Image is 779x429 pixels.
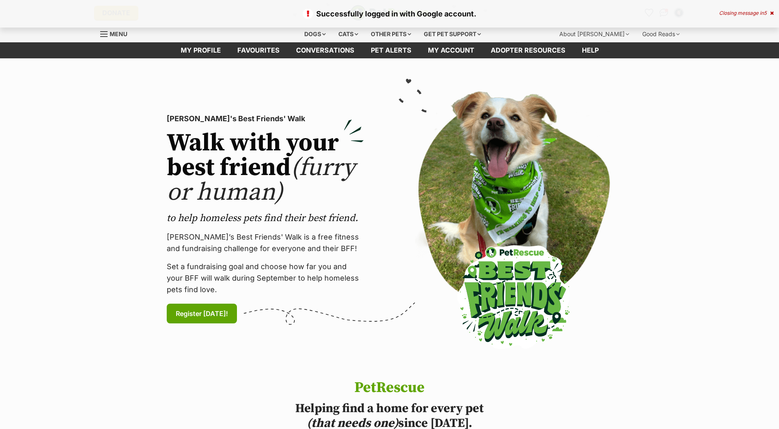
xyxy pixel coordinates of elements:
[363,42,420,58] a: Pet alerts
[167,304,237,323] a: Register [DATE]!
[365,26,417,42] div: Other pets
[167,113,364,125] p: [PERSON_NAME]'s Best Friends' Walk
[483,42,574,58] a: Adopter resources
[167,152,355,208] span: (furry or human)
[420,42,483,58] a: My account
[333,26,364,42] div: Cats
[299,26,331,42] div: Dogs
[554,26,635,42] div: About [PERSON_NAME]
[574,42,607,58] a: Help
[167,212,364,225] p: to help homeless pets find their best friend.
[229,42,288,58] a: Favourites
[167,231,364,254] p: [PERSON_NAME]’s Best Friends' Walk is a free fitness and fundraising challenge for everyone and t...
[172,42,229,58] a: My profile
[167,131,364,205] h2: Walk with your best friend
[263,380,516,396] h1: PetRescue
[176,309,228,318] span: Register [DATE]!
[288,42,363,58] a: conversations
[637,26,685,42] div: Good Reads
[100,26,133,41] a: Menu
[418,26,487,42] div: Get pet support
[110,30,127,37] span: Menu
[167,261,364,295] p: Set a fundraising goal and choose how far you and your BFF will walk during September to help hom...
